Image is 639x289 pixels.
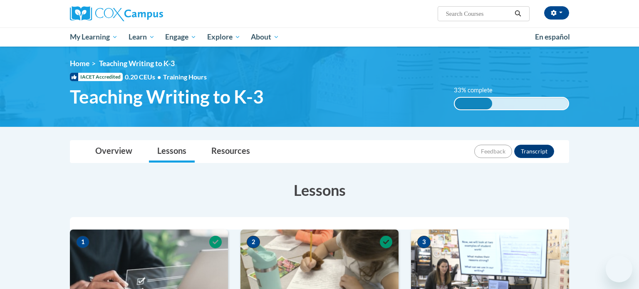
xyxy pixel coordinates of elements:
button: Search [512,9,524,19]
span: 2 [247,236,260,248]
span: Training Hours [163,73,207,81]
a: Learn [123,27,160,47]
label: 33% complete [454,86,502,95]
span: Engage [165,32,196,42]
a: Overview [87,141,141,163]
iframe: Button to launch messaging window [606,256,632,282]
a: My Learning [64,27,123,47]
span: About [251,32,279,42]
input: Search Courses [445,9,512,19]
span: Teaching Writing to K-3 [99,59,175,68]
h3: Lessons [70,180,569,200]
a: Home [70,59,89,68]
span: • [157,73,161,81]
a: En español [530,28,575,46]
a: About [246,27,285,47]
span: My Learning [70,32,118,42]
a: Explore [202,27,246,47]
span: 0.20 CEUs [125,72,163,82]
span: 3 [417,236,431,248]
span: Learn [129,32,155,42]
div: 33% complete [455,98,492,109]
span: Teaching Writing to K-3 [70,86,264,108]
button: Feedback [474,145,512,158]
a: Cox Campus [70,6,228,21]
a: Resources [203,141,258,163]
img: Cox Campus [70,6,163,21]
span: En español [535,32,570,41]
a: Lessons [149,141,195,163]
div: Main menu [57,27,582,47]
button: Account Settings [544,6,569,20]
span: Explore [207,32,240,42]
a: Engage [160,27,202,47]
button: Transcript [514,145,554,158]
span: IACET Accredited [70,73,123,81]
span: 1 [76,236,89,248]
